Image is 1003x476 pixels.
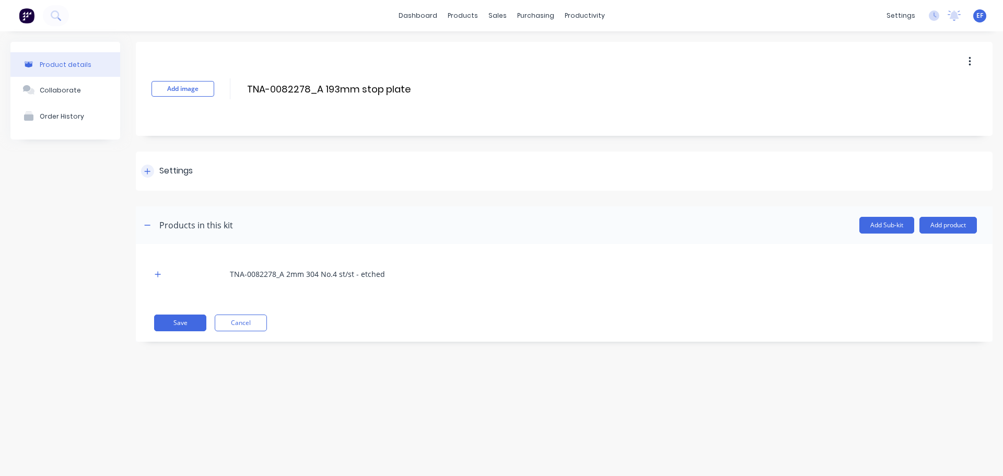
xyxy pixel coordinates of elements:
img: Factory [19,8,34,24]
div: Settings [159,165,193,178]
div: TNA-0082278_A 2mm 304 No.4 st/st - etched [230,269,385,280]
div: products [442,8,483,24]
div: sales [483,8,512,24]
button: Product details [10,52,120,77]
span: EF [976,11,983,20]
button: Save [154,315,206,331]
div: productivity [559,8,610,24]
button: Add Sub-kit [859,217,914,234]
div: Collaborate [40,86,81,94]
div: Products in this kit [159,219,233,231]
button: Add image [151,81,214,97]
button: Collaborate [10,77,120,103]
div: purchasing [512,8,559,24]
button: Cancel [215,315,267,331]
div: Order History [40,112,84,120]
div: Product details [40,61,91,68]
div: settings [881,8,920,24]
input: Enter kit name [246,82,431,97]
button: Add product [919,217,977,234]
button: Order History [10,103,120,129]
a: dashboard [393,8,442,24]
